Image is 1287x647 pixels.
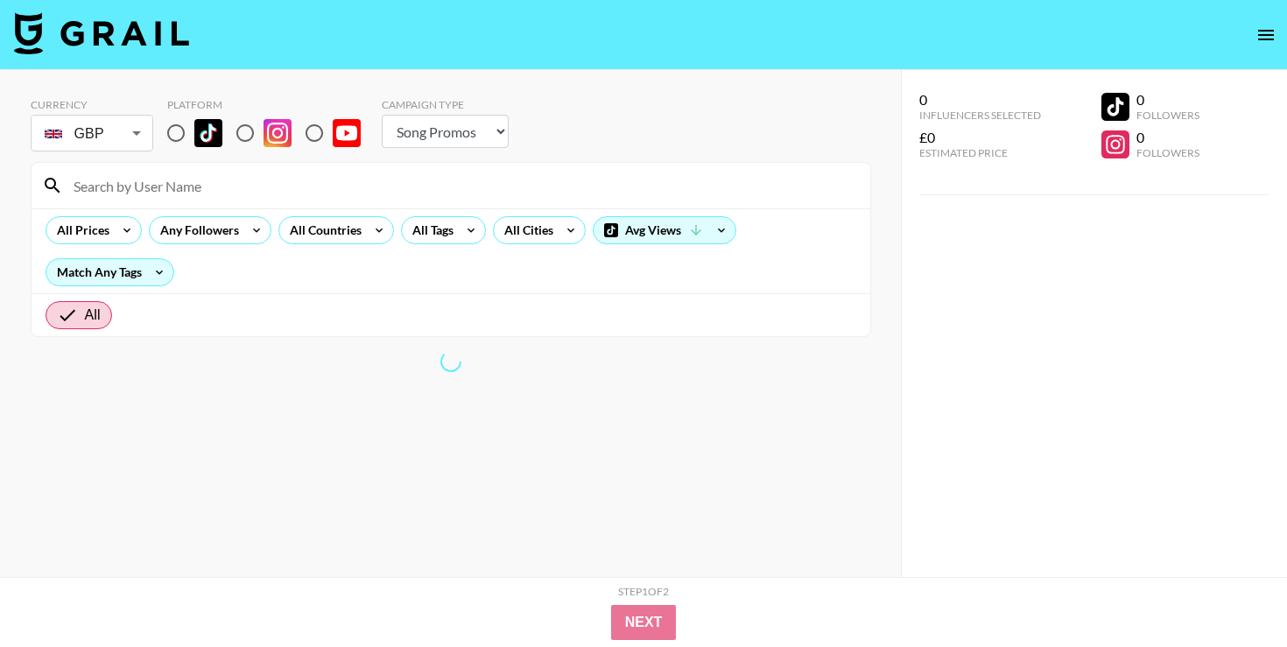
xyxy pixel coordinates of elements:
[382,98,509,111] div: Campaign Type
[919,91,1041,109] div: 0
[333,119,361,147] img: YouTube
[611,605,677,640] button: Next
[919,109,1041,122] div: Influencers Selected
[194,119,222,147] img: TikTok
[1136,129,1199,146] div: 0
[63,172,860,200] input: Search by User Name
[85,305,101,326] span: All
[150,217,243,243] div: Any Followers
[31,98,153,111] div: Currency
[1248,18,1283,53] button: open drawer
[1136,146,1199,159] div: Followers
[919,146,1041,159] div: Estimated Price
[279,217,365,243] div: All Countries
[46,217,113,243] div: All Prices
[1136,109,1199,122] div: Followers
[46,259,173,285] div: Match Any Tags
[594,217,735,243] div: Avg Views
[14,12,189,54] img: Grail Talent
[34,118,150,149] div: GBP
[440,351,461,372] span: Refreshing exchangeRatesNew, lists, bookers, clients, countries, tags, cities, talent, talent...
[264,119,292,147] img: Instagram
[167,98,375,111] div: Platform
[919,129,1041,146] div: £0
[402,217,457,243] div: All Tags
[494,217,557,243] div: All Cities
[618,585,669,598] div: Step 1 of 2
[1136,91,1199,109] div: 0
